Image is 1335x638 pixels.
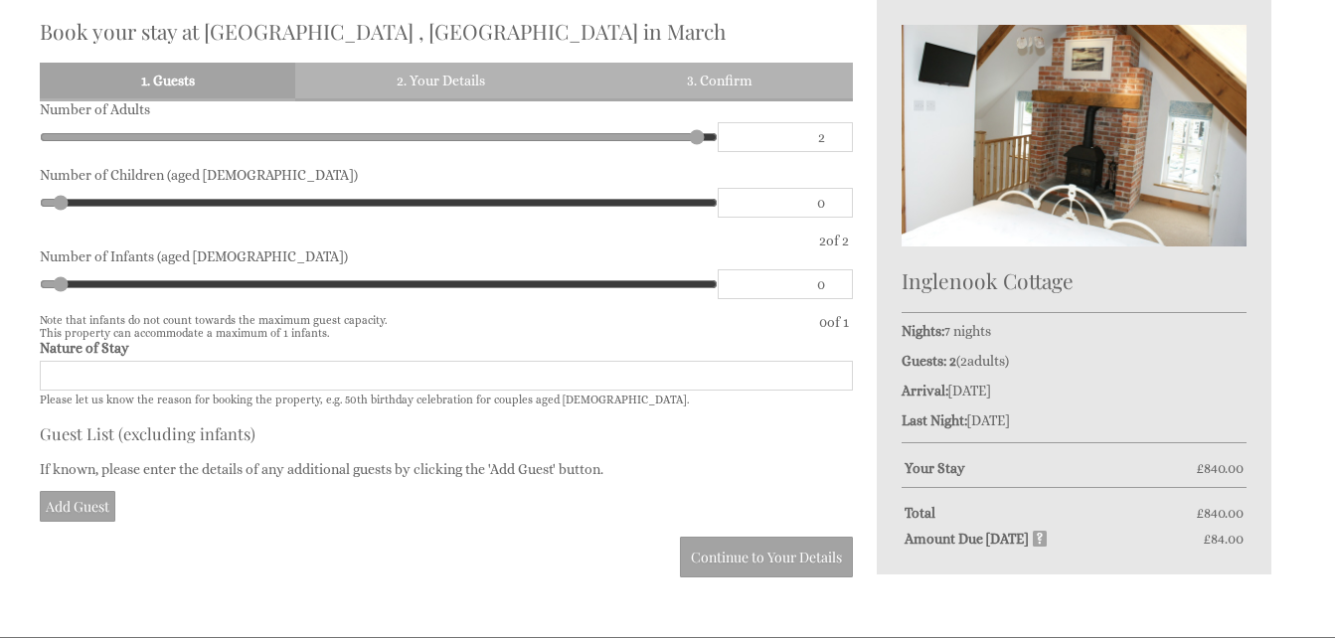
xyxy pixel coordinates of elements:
[40,63,295,98] a: 1. Guests
[819,233,826,248] span: 2
[902,353,946,369] strong: Guests:
[905,505,1196,521] strong: Total
[815,314,853,340] div: of 1
[40,101,853,117] label: Number of Adults
[902,383,948,399] strong: Arrival:
[902,412,967,428] strong: Last Night:
[902,323,944,339] strong: Nights:
[40,461,853,477] p: If known, please enter the details of any additional guests by clicking the 'Add Guest' button.
[902,266,1247,294] h2: Inglenook Cottage
[902,323,1247,339] p: 7 nights
[999,353,1005,369] span: s
[40,248,853,264] label: Number of Infants (aged [DEMOGRAPHIC_DATA])
[585,63,853,98] a: 3. Confirm
[40,340,853,356] label: Nature of Stay
[905,531,1048,547] strong: Amount Due [DATE]
[40,314,799,340] small: Note that infants do not count towards the maximum guest capacity. This property can accommodate ...
[960,353,967,369] span: 2
[949,353,1009,369] span: ( )
[960,353,1005,369] span: adult
[1196,460,1244,476] span: £
[902,383,1247,399] p: [DATE]
[1204,505,1244,521] span: 840.00
[902,412,1247,428] p: [DATE]
[40,422,853,444] h3: Guest List (excluding infants)
[680,537,853,577] a: Continue to Your Details
[40,167,853,183] label: Number of Children (aged [DEMOGRAPHIC_DATA])
[905,460,1196,476] strong: Your Stay
[40,394,689,406] small: Please let us know the reason for booking the property, e.g. 50th birthday celebration for couple...
[1203,531,1244,547] span: £
[1196,505,1244,521] span: £
[815,233,853,248] div: of 2
[902,25,1247,246] img: An image of 'Inglenook Cottage '
[40,17,853,45] h2: Book your stay at [GEOGRAPHIC_DATA] , [GEOGRAPHIC_DATA] in March
[1211,531,1244,547] span: 84.00
[295,63,585,98] a: 2. Your Details
[40,491,115,522] a: Add Guest
[949,353,956,369] strong: 2
[819,314,827,330] span: 0
[1204,460,1244,476] span: 840.00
